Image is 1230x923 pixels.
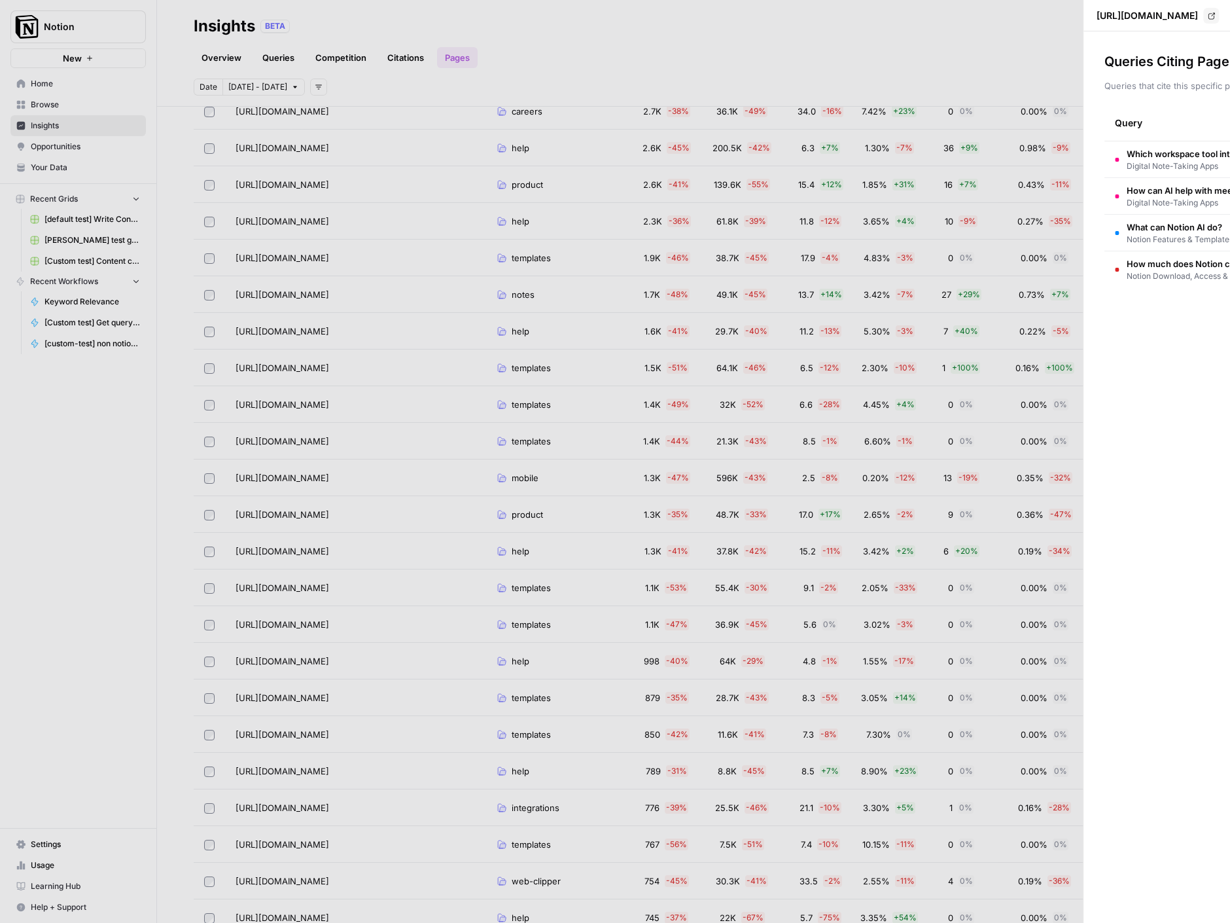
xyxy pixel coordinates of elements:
[948,105,953,118] span: 0
[236,105,329,118] span: [URL][DOMAIN_NAME]
[943,471,952,484] span: 13
[953,325,979,337] span: + 40 %
[800,361,813,374] span: 6.5
[802,691,815,704] span: 8.3
[10,855,146,876] a: Usage
[512,141,529,154] span: help
[512,691,551,704] span: templates
[799,325,814,338] span: 11.2
[1050,179,1071,190] span: - 11 %
[864,508,890,521] span: 2.65%
[1021,581,1047,594] span: 0.00%
[745,509,768,520] span: - 33 %
[644,508,661,521] span: 1.3K
[667,362,689,374] span: - 51 %
[958,509,974,520] span: 0 %
[820,252,840,264] span: - 4 %
[512,178,543,191] span: product
[512,728,551,741] span: templates
[1018,545,1042,558] span: 0.19%
[1021,398,1047,411] span: 0.00%
[948,618,953,631] span: 0
[31,120,140,132] span: Insights
[236,728,329,741] span: [URL][DOMAIN_NAME]
[862,471,889,484] span: 0.20%
[896,252,915,264] span: - 3 %
[1053,399,1068,410] span: 0 %
[665,289,690,300] span: - 48 %
[10,73,146,94] a: Home
[892,179,916,190] span: + 31 %
[666,509,690,520] span: - 35 %
[861,691,888,704] span: 3.05%
[958,692,974,704] span: 0 %
[896,289,915,300] span: - 7 %
[44,20,123,33] span: Notion
[892,105,917,117] span: + 23 %
[643,215,662,228] span: 2.3K
[951,362,980,374] span: + 100 %
[31,78,140,90] span: Home
[1017,215,1044,228] span: 0.27%
[716,215,739,228] span: 61.8K
[512,251,551,264] span: templates
[63,52,82,65] span: New
[819,582,838,594] span: - 2 %
[512,508,543,521] span: product
[44,317,140,329] span: [Custom test] Get query fanout from topic
[716,105,738,118] span: 36.1K
[666,472,690,484] span: - 47 %
[1053,692,1068,704] span: 0 %
[948,435,953,448] span: 0
[665,582,688,594] span: - 53 %
[716,361,738,374] span: 64.1K
[30,193,78,205] span: Recent Grids
[236,435,329,448] span: [URL][DOMAIN_NAME]
[743,289,767,300] span: - 45 %
[799,398,813,411] span: 6.6
[512,435,551,448] span: templates
[44,338,140,350] span: [custom-test] non notion page research
[643,178,662,191] span: 2.6K
[821,655,839,667] span: - 1 %
[863,655,888,668] span: 1.55%
[743,362,767,374] span: - 46 %
[644,325,661,338] span: 1.6K
[1203,8,1219,24] a: Go to page https://www.notion.com/product/ai-meeting-notes
[236,691,329,704] span: [URL][DOMAIN_NAME]
[1053,582,1068,594] span: 0 %
[1015,361,1040,374] span: 0.16%
[31,141,140,153] span: Opportunities
[667,179,690,190] span: - 41 %
[942,361,945,374] span: 1
[44,213,140,225] span: [default test] Write Content Briefs
[1051,325,1070,337] span: - 5 %
[803,655,816,668] span: 4.8
[24,251,146,272] a: [Custom test] Content creation flow
[644,288,660,301] span: 1.7K
[236,325,329,338] span: [URL][DOMAIN_NAME]
[958,105,974,117] span: 0 %
[803,435,816,448] span: 8.5
[665,435,690,447] span: - 44 %
[1053,619,1068,630] span: 0 %
[958,179,978,190] span: + 7 %
[512,105,542,118] span: careers
[820,472,839,484] span: - 8 %
[744,435,768,447] span: - 43 %
[863,398,890,411] span: 4.45%
[1021,105,1047,118] span: 0.00%
[645,618,659,631] span: 1.1K
[24,291,146,312] a: Keyword Relevance
[741,399,765,410] span: - 52 %
[895,545,915,557] span: + 2 %
[236,141,329,154] span: [URL][DOMAIN_NAME]
[31,860,140,871] span: Usage
[958,655,974,667] span: 0 %
[1021,251,1047,264] span: 0.00%
[1019,288,1045,301] span: 0.73%
[958,582,974,594] span: 0 %
[798,178,815,191] span: 15.4
[222,79,305,96] button: [DATE] - [DATE]
[645,581,659,594] span: 1.1K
